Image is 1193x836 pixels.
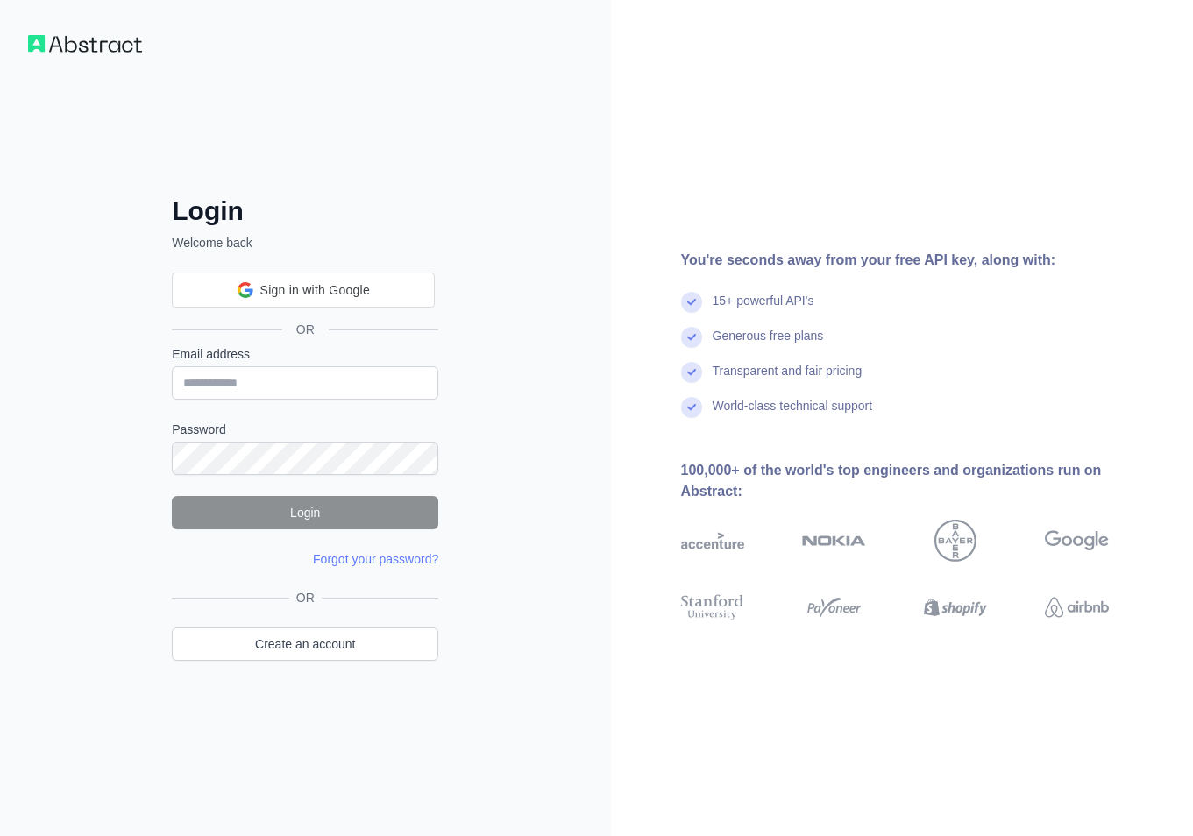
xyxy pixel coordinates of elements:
[172,273,435,308] div: Sign in with Google
[681,250,1166,271] div: You're seconds away from your free API key, along with:
[681,520,745,562] img: accenture
[172,345,438,363] label: Email address
[681,327,702,348] img: check mark
[681,460,1166,502] div: 100,000+ of the world's top engineers and organizations run on Abstract:
[260,281,370,300] span: Sign in with Google
[681,292,702,313] img: check mark
[713,397,873,432] div: World-class technical support
[802,520,866,562] img: nokia
[282,321,329,338] span: OR
[172,496,438,529] button: Login
[1045,520,1109,562] img: google
[681,592,745,623] img: stanford university
[172,421,438,438] label: Password
[934,520,976,562] img: bayer
[802,592,866,623] img: payoneer
[713,327,824,362] div: Generous free plans
[289,589,322,606] span: OR
[172,195,438,227] h2: Login
[924,592,988,623] img: shopify
[681,397,702,418] img: check mark
[713,292,814,327] div: 15+ powerful API's
[681,362,702,383] img: check mark
[172,627,438,661] a: Create an account
[1045,592,1109,623] img: airbnb
[713,362,863,397] div: Transparent and fair pricing
[313,552,438,566] a: Forgot your password?
[172,234,438,252] p: Welcome back
[28,35,142,53] img: Workflow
